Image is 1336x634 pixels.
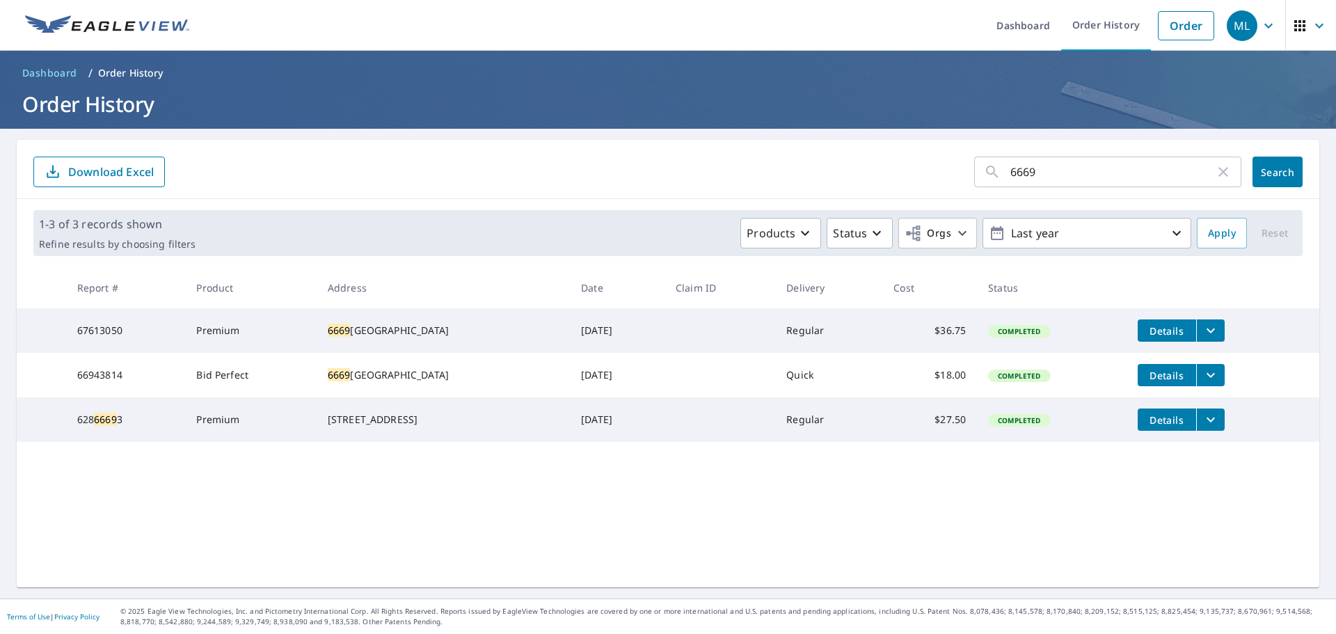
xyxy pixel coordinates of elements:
[7,612,50,621] a: Terms of Use
[1146,324,1188,338] span: Details
[328,324,559,338] div: [GEOGRAPHIC_DATA]
[328,413,559,427] div: [STREET_ADDRESS]
[1227,10,1257,41] div: ML
[775,308,882,353] td: Regular
[94,413,117,426] mark: 6669
[665,267,775,308] th: Claim ID
[120,606,1329,627] p: © 2025 Eagle View Technologies, Inc. and Pictometry International Corp. All Rights Reserved. Repo...
[328,368,559,382] div: [GEOGRAPHIC_DATA]
[1158,11,1214,40] a: Order
[66,353,186,397] td: 66943814
[1138,319,1196,342] button: detailsBtn-67613050
[989,371,1049,381] span: Completed
[39,238,196,251] p: Refine results by choosing filters
[570,267,665,308] th: Date
[882,397,977,442] td: $27.50
[1196,364,1225,386] button: filesDropdownBtn-66943814
[989,415,1049,425] span: Completed
[17,62,1319,84] nav: breadcrumb
[185,308,316,353] td: Premium
[25,15,189,36] img: EV Logo
[39,216,196,232] p: 1-3 of 3 records shown
[570,397,665,442] td: [DATE]
[977,267,1126,308] th: Status
[1138,364,1196,386] button: detailsBtn-66943814
[88,65,93,81] li: /
[66,397,186,442] td: 628 3
[17,90,1319,118] h1: Order History
[22,66,77,80] span: Dashboard
[185,397,316,442] td: Premium
[882,308,977,353] td: $36.75
[905,225,951,242] span: Orgs
[1264,166,1291,179] span: Search
[1146,369,1188,382] span: Details
[54,612,100,621] a: Privacy Policy
[68,164,154,180] p: Download Excel
[1146,413,1188,427] span: Details
[1208,225,1236,242] span: Apply
[98,66,164,80] p: Order History
[833,225,867,241] p: Status
[66,267,186,308] th: Report #
[33,157,165,187] button: Download Excel
[775,267,882,308] th: Delivery
[1197,218,1247,248] button: Apply
[983,218,1191,248] button: Last year
[775,353,882,397] td: Quick
[1196,409,1225,431] button: filesDropdownBtn-62866693
[570,353,665,397] td: [DATE]
[1252,157,1303,187] button: Search
[775,397,882,442] td: Regular
[898,218,977,248] button: Orgs
[185,353,316,397] td: Bid Perfect
[66,308,186,353] td: 67613050
[1138,409,1196,431] button: detailsBtn-62866693
[1196,319,1225,342] button: filesDropdownBtn-67613050
[1010,152,1215,191] input: Address, Report #, Claim ID, etc.
[328,324,351,337] mark: 6669
[882,353,977,397] td: $18.00
[882,267,977,308] th: Cost
[740,218,821,248] button: Products
[317,267,570,308] th: Address
[747,225,795,241] p: Products
[7,612,100,621] p: |
[989,326,1049,336] span: Completed
[1005,221,1168,246] p: Last year
[185,267,316,308] th: Product
[827,218,893,248] button: Status
[17,62,83,84] a: Dashboard
[570,308,665,353] td: [DATE]
[328,368,351,381] mark: 6669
